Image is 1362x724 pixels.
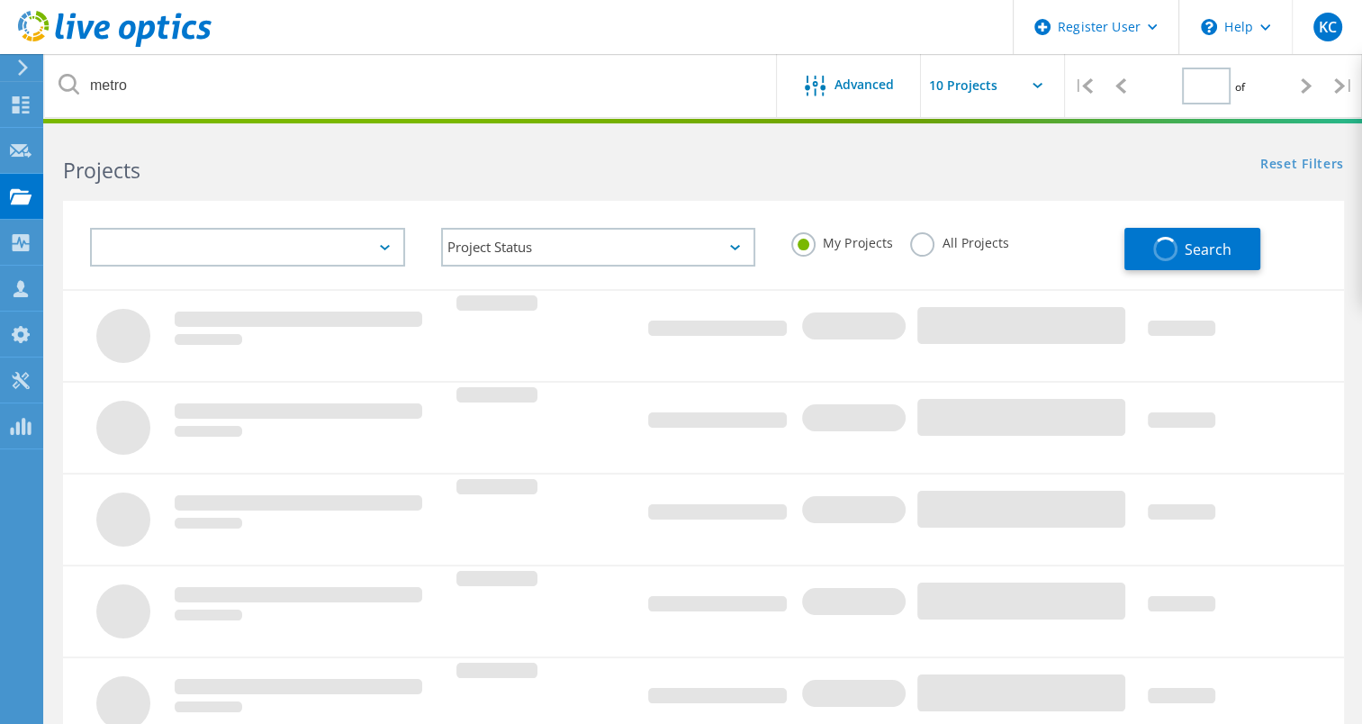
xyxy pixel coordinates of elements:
[18,38,212,50] a: Live Optics Dashboard
[1185,240,1231,259] span: Search
[1318,20,1336,34] span: KC
[1065,54,1102,118] div: |
[441,228,756,267] div: Project Status
[1201,19,1217,35] svg: \n
[834,78,894,91] span: Advanced
[63,156,140,185] b: Projects
[1235,79,1245,95] span: of
[791,232,892,249] label: My Projects
[1260,158,1344,173] a: Reset Filters
[45,54,778,117] input: Search projects by name, owner, ID, company, etc
[1325,54,1362,118] div: |
[910,232,1008,249] label: All Projects
[1124,228,1260,270] button: Search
